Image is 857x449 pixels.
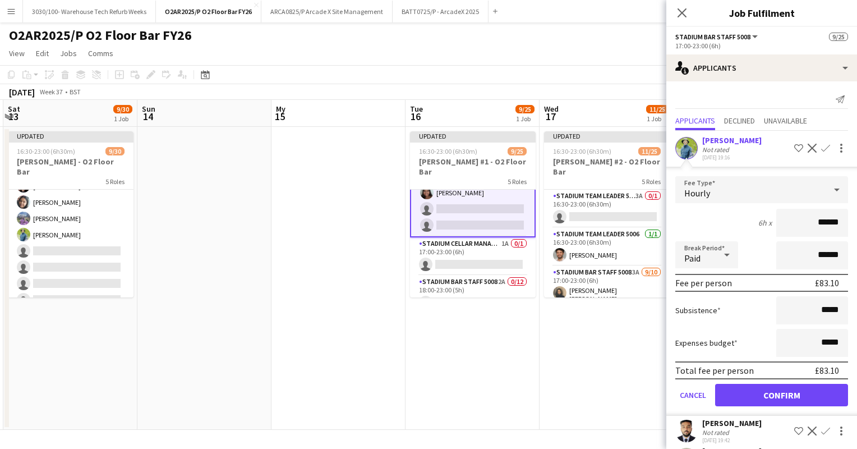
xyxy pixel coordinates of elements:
[544,157,670,177] h3: [PERSON_NAME] #2 - O2 Floor Bar
[36,48,49,58] span: Edit
[60,48,77,58] span: Jobs
[70,88,81,96] div: BST
[88,48,113,58] span: Comms
[675,117,715,125] font: Applicants
[105,177,125,186] span: 5 Roles
[515,105,535,113] span: 9/25
[675,365,754,376] div: Total fee per person
[693,63,736,73] font: Applicants
[675,338,738,348] label: Expenses budget
[702,154,762,161] div: [DATE] 19:16
[23,1,156,22] button: 3030/100- Warehouse Tech Refurb Weeks
[666,6,857,20] h3: Job Fulfilment
[8,157,133,177] h3: [PERSON_NAME] - O2 Floor Bar
[140,110,155,123] span: 14
[114,114,132,123] div: 1 Job
[758,218,772,228] div: 6h x
[410,237,536,276] app-card-role: Stadium Cellar Manager 50061A0/117:00-23:00 (6h)
[675,42,721,50] font: 17:00-23:00 (6h)
[17,147,75,155] span: 16:30-23:00 (6h30m)
[8,104,20,114] span: Sat
[702,437,762,444] div: [DATE] 19:42
[261,1,393,22] button: ARCA0825/P Arcade X Site Management
[8,90,133,311] app-card-role: [PERSON_NAME][PERSON_NAME]Dea Cloth[PERSON_NAME][PERSON_NAME][PERSON_NAME][PERSON_NAME]
[508,147,527,155] span: 9/25
[684,187,710,199] span: Hourly
[9,27,192,44] h1: O2AR2025/P O2 Floor Bar FY26
[165,7,252,16] font: O2AR2025/P O2 Floor Bar FY26
[410,104,423,114] span: Tue
[647,114,668,123] div: 1 Job
[516,114,534,123] div: 1 Job
[544,104,559,114] span: Wed
[832,33,845,40] font: 9/25
[142,104,155,114] span: Sun
[32,7,146,16] font: 3030/100- Warehouse Tech Refurb Weeks
[675,277,732,288] div: Fee per person
[84,46,118,61] a: Comms
[724,117,755,125] font: Declined
[764,117,807,125] font: Unavailable
[9,86,35,98] div: [DATE]
[410,131,536,297] app-job-card: Updated16:30-23:00 (6h30m)9/25[PERSON_NAME] #1 - O2 Floor Bar5 Roles[PERSON_NAME][PERSON_NAME][PE...
[702,135,762,145] font: [PERSON_NAME]
[646,105,669,113] span: 11/25
[276,104,285,114] span: My
[410,157,536,177] h3: [PERSON_NAME] #1 - O2 Floor Bar
[270,7,383,16] font: ARCA0825/P Arcade X Site Management
[815,277,839,288] div: £83.10
[65,88,67,96] font: •
[675,384,711,406] button: Cancel
[675,33,759,41] button: Stadium Bar Staff 5008
[638,147,661,155] span: 11/25
[408,110,423,123] span: 16
[393,1,489,22] button: BATT0725/P - ArcadeX 2025
[544,228,670,266] app-card-role: Stadium Team Leader 50061/116:30-23:00 (6h30m)[PERSON_NAME]
[702,418,762,428] font: [PERSON_NAME]
[675,305,721,315] label: Subsistence
[56,46,81,61] a: Jobs
[684,253,701,264] span: Paid
[17,132,44,140] font: Updated
[675,33,750,41] span: Stadium Bar Staff 5008
[274,110,285,123] span: 15
[642,177,661,186] span: 5 Roles
[542,110,559,123] span: 17
[544,190,670,228] app-card-role: Stadium Team Leader 50063A0/116:30-23:00 (6h30m)
[553,147,611,155] span: 16:30-23:00 (6h30m)
[544,131,670,297] app-job-card: Updated16:30-23:00 (6h30m)11/25[PERSON_NAME] #2 - O2 Floor Bar5 RolesStadium Team Leader 50063A0/...
[553,132,580,140] font: Updated
[402,7,479,16] font: BATT0725/P - ArcadeX 2025
[37,88,65,96] span: Week 37
[113,105,132,113] span: 9/30
[8,131,133,297] app-job-card: Updated16:30-23:00 (6h30m)9/30[PERSON_NAME] - O2 Floor Bar5 Roles[PERSON_NAME][PERSON_NAME]Dea Cl...
[419,132,446,140] font: Updated
[105,147,125,155] span: 9/30
[419,147,477,155] span: 16:30-23:00 (6h30m)
[9,48,25,58] span: View
[815,365,839,376] div: £83.10
[4,46,29,61] a: View
[702,145,729,154] font: Not rated
[508,177,527,186] span: 5 Roles
[715,384,848,406] button: Confirm
[156,1,261,22] button: O2AR2025/P O2 Floor Bar FY26
[31,46,53,61] a: Edit
[702,428,729,437] font: Not rated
